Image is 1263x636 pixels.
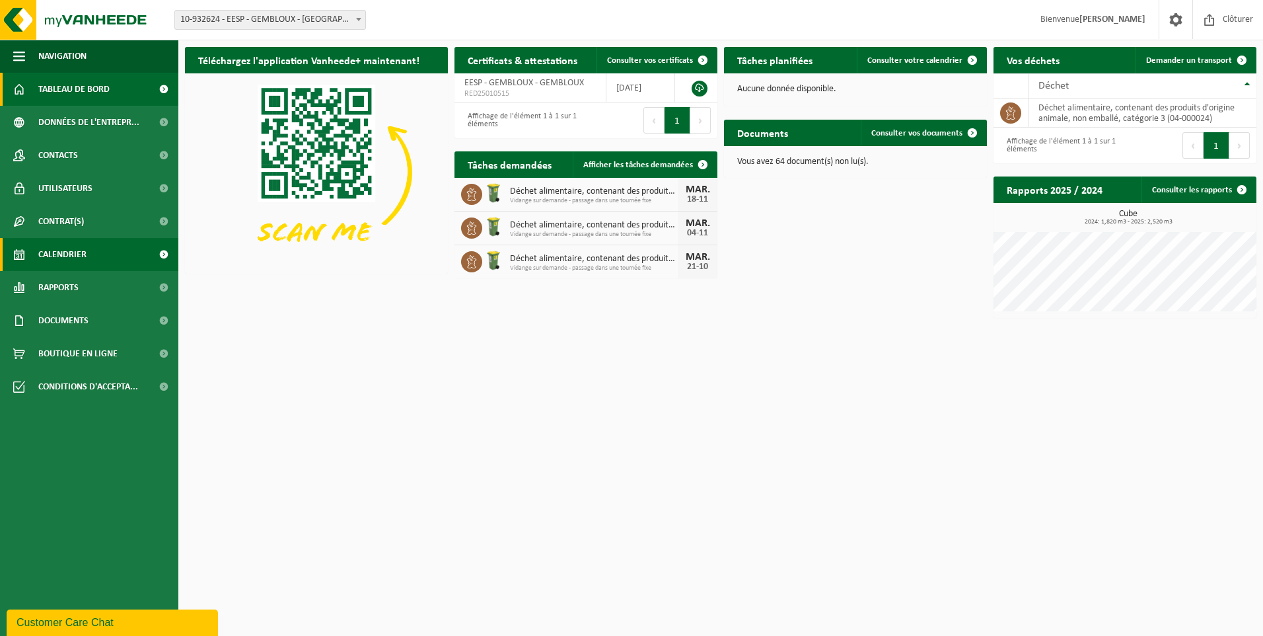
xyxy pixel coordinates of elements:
span: Contacts [38,139,78,172]
span: Déchet [1038,81,1069,91]
div: Affichage de l'élément 1 à 1 sur 1 éléments [461,106,579,135]
a: Consulter vos documents [861,120,986,146]
span: RED25010515 [464,89,596,99]
div: 18-11 [684,195,711,204]
a: Consulter les rapports [1141,177,1255,203]
span: 10-932624 - EESP - GEMBLOUX - GEMBLOUX [174,10,366,30]
span: Données de l'entrepr... [38,106,139,139]
div: 04-11 [684,229,711,238]
h2: Téléchargez l'application Vanheede+ maintenant! [185,47,433,73]
span: Conditions d'accepta... [38,370,138,403]
span: Documents [38,304,89,337]
div: Affichage de l'élément 1 à 1 sur 1 éléments [1000,131,1118,160]
button: 1 [1204,132,1229,159]
button: Previous [1182,132,1204,159]
span: Vidange sur demande - passage dans une tournée fixe [510,264,678,272]
span: Déchet alimentaire, contenant des produits d'origine animale, non emballé, catég... [510,254,678,264]
span: Rapports [38,271,79,304]
p: Vous avez 64 document(s) non lu(s). [737,157,974,167]
button: 1 [665,107,690,134]
img: Download de VHEPlus App [185,73,448,271]
span: 2024: 1,820 m3 - 2025: 2,520 m3 [1000,219,1256,225]
span: Consulter vos certificats [607,56,693,65]
span: Boutique en ligne [38,337,118,370]
span: Vidange sur demande - passage dans une tournée fixe [510,197,678,205]
h2: Documents [724,120,801,145]
h3: Cube [1000,210,1256,225]
h2: Certificats & attestations [454,47,591,73]
strong: [PERSON_NAME] [1079,15,1145,24]
td: déchet alimentaire, contenant des produits d'origine animale, non emballé, catégorie 3 (04-000024) [1028,99,1256,128]
a: Consulter vos certificats [596,47,716,73]
h2: Tâches planifiées [724,47,826,73]
span: Calendrier [38,238,87,271]
span: EESP - GEMBLOUX - GEMBLOUX [464,78,584,88]
h2: Vos déchets [993,47,1073,73]
button: Previous [643,107,665,134]
span: Consulter votre calendrier [867,56,962,65]
img: WB-0140-HPE-GN-50 [482,182,505,204]
div: MAR. [684,218,711,229]
button: Next [690,107,711,134]
span: Consulter vos documents [871,129,962,138]
a: Demander un transport [1136,47,1255,73]
span: Vidange sur demande - passage dans une tournée fixe [510,231,678,239]
span: Tableau de bord [38,73,110,106]
span: Demander un transport [1146,56,1232,65]
td: [DATE] [606,73,675,102]
iframe: chat widget [7,607,221,636]
span: Afficher les tâches demandées [583,161,693,169]
p: Aucune donnée disponible. [737,85,974,94]
div: MAR. [684,184,711,195]
div: 21-10 [684,262,711,272]
span: Déchet alimentaire, contenant des produits d'origine animale, non emballé, catég... [510,220,678,231]
h2: Tâches demandées [454,151,565,177]
img: WB-0140-HPE-GN-50 [482,216,505,238]
div: MAR. [684,252,711,262]
a: Afficher les tâches demandées [573,151,716,178]
span: Déchet alimentaire, contenant des produits d'origine animale, non emballé, catég... [510,186,678,197]
img: WB-0140-HPE-GN-50 [482,249,505,272]
span: Contrat(s) [38,205,84,238]
button: Next [1229,132,1250,159]
a: Consulter votre calendrier [857,47,986,73]
span: Utilisateurs [38,172,92,205]
span: Navigation [38,40,87,73]
span: 10-932624 - EESP - GEMBLOUX - GEMBLOUX [175,11,365,29]
h2: Rapports 2025 / 2024 [993,177,1116,202]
